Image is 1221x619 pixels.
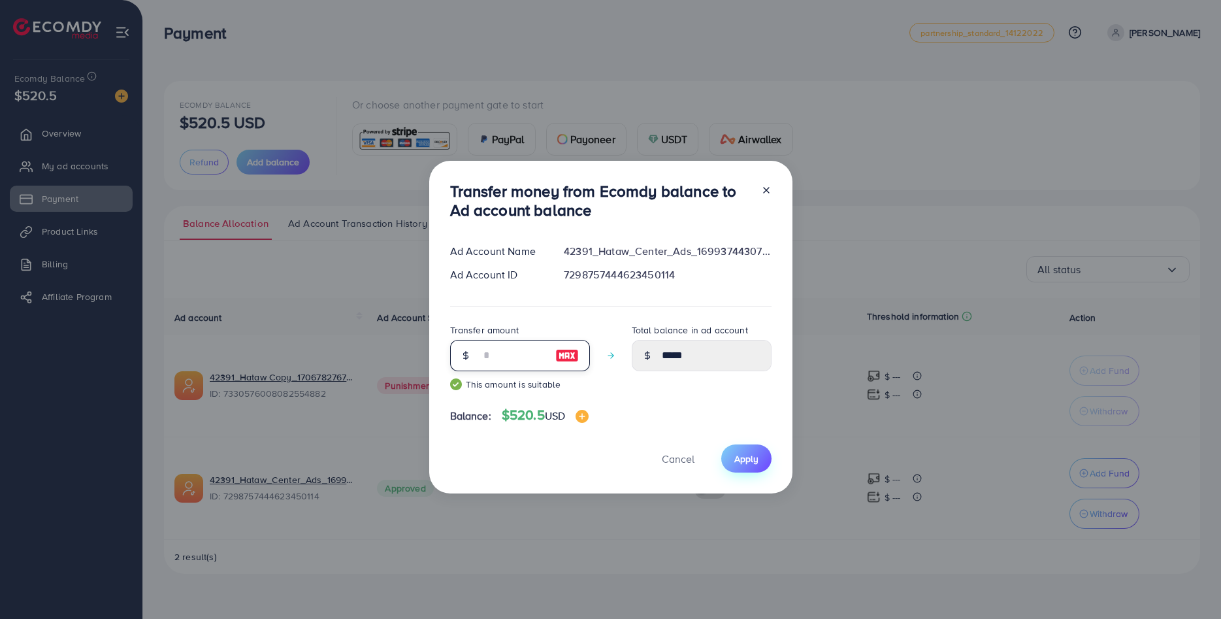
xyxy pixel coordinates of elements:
[450,182,751,220] h3: Transfer money from Ecomdy balance to Ad account balance
[545,409,565,423] span: USD
[450,378,462,390] img: guide
[576,410,589,423] img: image
[555,348,579,363] img: image
[450,378,590,391] small: This amount is suitable
[440,244,554,259] div: Ad Account Name
[553,244,781,259] div: 42391_Hataw_Center_Ads_1699374430760
[632,324,748,337] label: Total balance in ad account
[450,409,491,424] span: Balance:
[1165,560,1211,609] iframe: Chat
[440,267,554,282] div: Ad Account ID
[721,444,772,473] button: Apply
[450,324,519,337] label: Transfer amount
[553,267,781,282] div: 7298757444623450114
[502,407,589,424] h4: $520.5
[645,444,711,473] button: Cancel
[734,452,758,465] span: Apply
[662,452,694,466] span: Cancel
